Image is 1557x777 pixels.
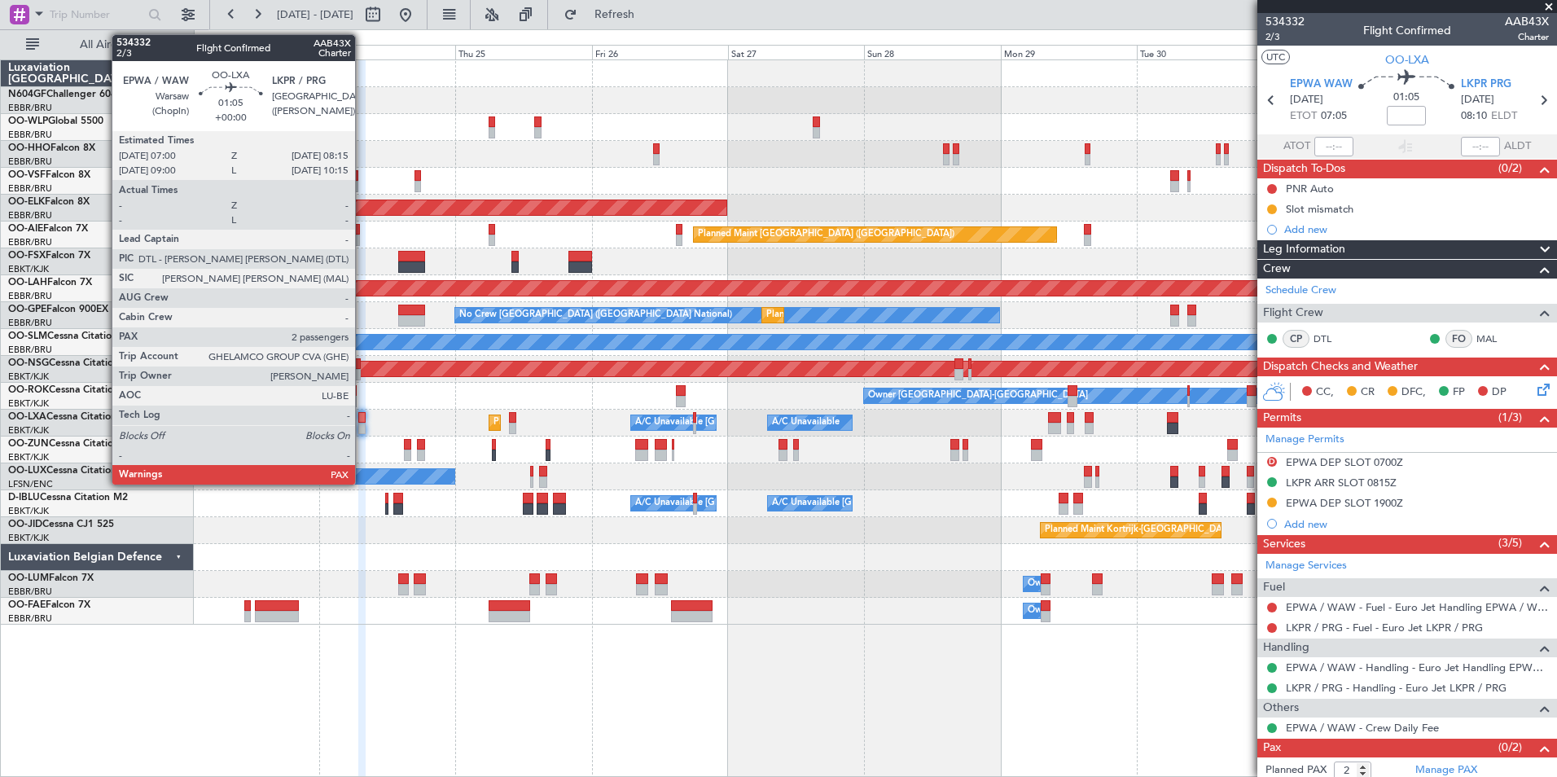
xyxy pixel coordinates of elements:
[8,290,52,302] a: EBBR/BRU
[183,45,319,59] div: Tue 23
[8,197,90,207] a: OO-ELKFalcon 8X
[8,156,52,168] a: EBBR/BRU
[8,197,45,207] span: OO-ELK
[1028,572,1138,596] div: Owner Melsbroek Air Base
[772,410,840,435] div: A/C Unavailable
[1263,639,1309,657] span: Handling
[1286,476,1397,489] div: LKPR ARR SLOT 0815Z
[1491,108,1517,125] span: ELDT
[1316,384,1334,401] span: CC,
[1498,409,1522,426] span: (1/3)
[8,344,52,356] a: EBBR/BRU
[8,251,46,261] span: OO-FSX
[1045,518,1235,542] div: Planned Maint Kortrijk-[GEOGRAPHIC_DATA]
[8,90,46,99] span: N604GF
[8,358,139,368] a: OO-NSGCessna Citation CJ4
[8,493,40,503] span: D-IBLU
[18,32,177,58] button: All Aircraft
[8,305,46,314] span: OO-GPE
[1261,50,1290,64] button: UTC
[1286,621,1483,634] a: LKPR / PRG - Fuel - Euro Jet LKPR / PRG
[1461,92,1494,108] span: [DATE]
[1453,384,1465,401] span: FP
[8,532,49,544] a: EBKT/KJK
[1265,558,1347,574] a: Manage Services
[698,222,954,247] div: Planned Maint [GEOGRAPHIC_DATA] ([GEOGRAPHIC_DATA])
[8,385,49,395] span: OO-ROK
[1263,409,1301,428] span: Permits
[8,278,47,288] span: OO-LAH
[319,45,455,59] div: Wed 24
[1263,699,1299,718] span: Others
[8,439,49,449] span: OO-ZUN
[8,412,137,422] a: OO-LXACessna Citation CJ4
[8,412,46,422] span: OO-LXA
[581,9,649,20] span: Refresh
[1363,22,1451,39] div: Flight Confirmed
[1290,77,1353,93] span: EPWA WAW
[556,2,654,28] button: Refresh
[1137,45,1273,59] div: Tue 30
[8,305,143,314] a: OO-GPEFalcon 900EX EASy II
[1263,535,1305,554] span: Services
[1286,455,1403,469] div: EPWA DEP SLOT 0700Z
[8,612,52,625] a: EBBR/BRU
[1001,45,1137,59] div: Mon 29
[8,600,46,610] span: OO-FAE
[8,278,92,288] a: OO-LAHFalcon 7X
[1263,739,1281,757] span: Pax
[8,573,49,583] span: OO-LUM
[864,45,1000,59] div: Sun 28
[8,263,49,275] a: EBKT/KJK
[1505,30,1549,44] span: Charter
[1476,331,1513,346] a: MAL
[635,410,938,435] div: A/C Unavailable [GEOGRAPHIC_DATA] ([GEOGRAPHIC_DATA] National)
[1461,77,1511,93] span: LKPR PRG
[455,45,591,59] div: Thu 25
[8,600,90,610] a: OO-FAEFalcon 7X
[1267,457,1277,467] button: D
[766,303,1061,327] div: Planned Maint [GEOGRAPHIC_DATA] ([GEOGRAPHIC_DATA] National)
[8,236,52,248] a: EBBR/BRU
[1263,578,1285,597] span: Fuel
[197,33,225,46] div: [DATE]
[1263,240,1345,259] span: Leg Information
[8,573,94,583] a: OO-LUMFalcon 7X
[8,170,90,180] a: OO-VSFFalcon 8X
[8,129,52,141] a: EBBR/BRU
[1286,182,1334,195] div: PNR Auto
[8,466,137,476] a: OO-LUXCessna Citation CJ4
[8,251,90,261] a: OO-FSXFalcon 7X
[1505,13,1549,30] span: AAB43X
[8,371,49,383] a: EBKT/KJK
[1265,432,1344,448] a: Manage Permits
[1265,283,1336,299] a: Schedule Crew
[1498,160,1522,177] span: (0/2)
[8,451,49,463] a: EBKT/KJK
[1401,384,1426,401] span: DFC,
[8,143,95,153] a: OO-HHOFalcon 8X
[8,170,46,180] span: OO-VSF
[1263,358,1418,376] span: Dispatch Checks and Weather
[1286,496,1403,510] div: EPWA DEP SLOT 1900Z
[1283,138,1310,155] span: ATOT
[42,39,172,50] span: All Aircraft
[1286,681,1507,695] a: LKPR / PRG - Handling - Euro Jet LKPR / PRG
[8,331,47,341] span: OO-SLM
[1286,202,1353,216] div: Slot mismatch
[277,7,353,22] span: [DATE] - [DATE]
[8,493,128,503] a: D-IBLUCessna Citation M2
[592,45,728,59] div: Fri 26
[8,182,52,195] a: EBBR/BRU
[8,331,138,341] a: OO-SLMCessna Citation XLS
[8,520,42,529] span: OO-JID
[8,520,114,529] a: OO-JIDCessna CJ1 525
[1314,137,1353,156] input: --:--
[1361,384,1375,401] span: CR
[8,478,53,490] a: LFSN/ENC
[493,410,683,435] div: Planned Maint Kortrijk-[GEOGRAPHIC_DATA]
[1284,517,1549,531] div: Add new
[8,424,49,437] a: EBKT/KJK
[868,384,1088,408] div: Owner [GEOGRAPHIC_DATA]-[GEOGRAPHIC_DATA]
[635,491,938,516] div: A/C Unavailable [GEOGRAPHIC_DATA] ([GEOGRAPHIC_DATA] National)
